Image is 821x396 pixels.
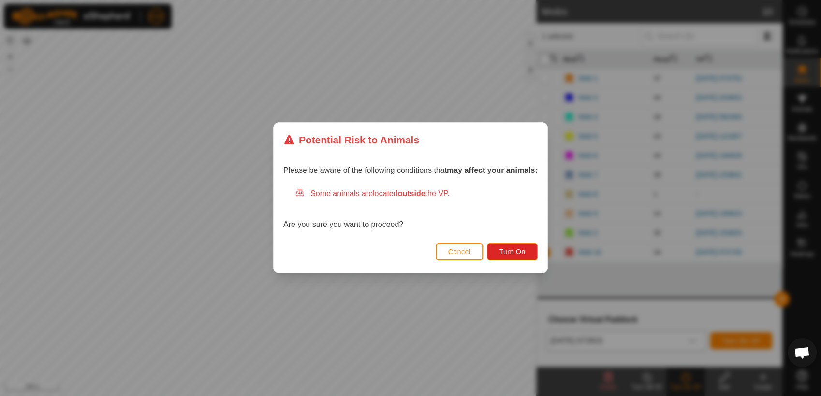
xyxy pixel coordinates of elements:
div: Some animals are [295,188,538,200]
div: Open chat [788,338,817,367]
span: Please be aware of the following conditions that [283,167,538,175]
div: Are you sure you want to proceed? [283,188,538,231]
strong: may affect your animals: [447,167,538,175]
span: located the VP. [373,190,450,198]
span: Turn On [499,248,526,256]
strong: outside [398,190,425,198]
div: Potential Risk to Animals [283,132,419,147]
button: Turn On [487,243,538,260]
span: Cancel [448,248,471,256]
button: Cancel [436,243,484,260]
